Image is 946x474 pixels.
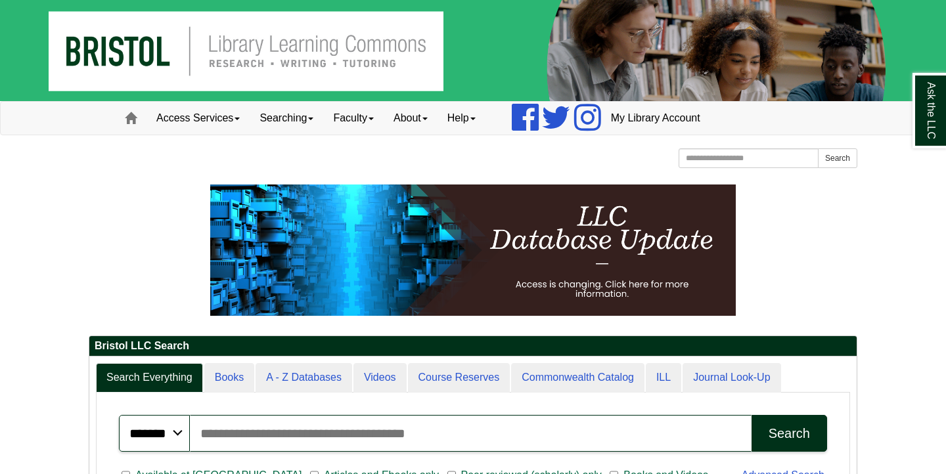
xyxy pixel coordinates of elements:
[438,102,485,135] a: Help
[96,363,203,393] a: Search Everything
[384,102,438,135] a: About
[769,426,810,441] div: Search
[818,148,857,168] button: Search
[646,363,681,393] a: ILL
[408,363,510,393] a: Course Reserves
[204,363,254,393] a: Books
[601,102,710,135] a: My Library Account
[89,336,857,356] h2: Bristol LLC Search
[752,415,827,452] button: Search
[210,184,736,316] img: HTML tutorial
[250,102,323,135] a: Searching
[323,102,384,135] a: Faculty
[256,363,352,393] a: A - Z Databases
[511,363,644,393] a: Commonwealth Catalog
[353,363,407,393] a: Videos
[146,102,250,135] a: Access Services
[683,363,780,393] a: Journal Look-Up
